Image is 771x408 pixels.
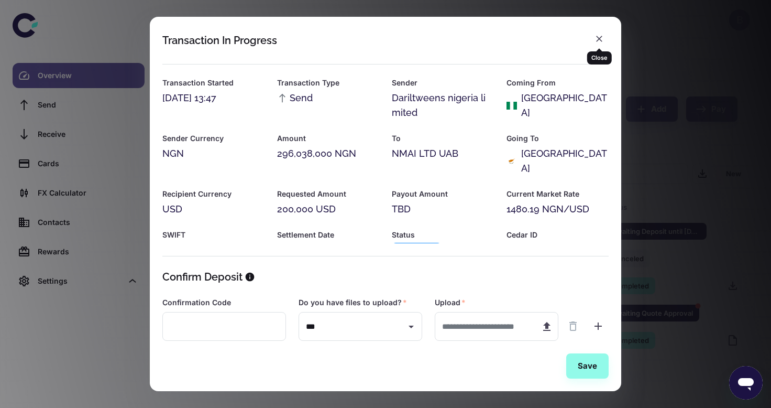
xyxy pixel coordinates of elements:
div: 200,000 USD [277,202,379,217]
label: Do you have files to upload? [299,297,407,308]
label: Upload [435,297,466,308]
h6: Cedar ID [506,229,609,241]
h6: To [392,133,494,144]
h6: Recipient Currency [162,188,265,200]
h6: Coming From [506,77,609,89]
label: Confirmation Code [162,297,231,308]
h6: Sender Currency [162,133,265,144]
h6: Amount [277,133,379,144]
h6: Status [392,229,494,241]
h6: SWIFT [162,229,265,241]
h6: Payout Amount [392,188,494,200]
div: [GEOGRAPHIC_DATA] [521,91,609,120]
span: Send [277,91,313,105]
div: TBD [277,243,379,257]
h6: Requested Amount [277,188,379,200]
button: Open [404,319,418,334]
h6: Transaction Type [277,77,379,89]
div: Dariltweens nigeria limited [392,91,494,120]
div: [GEOGRAPHIC_DATA] [521,146,609,176]
div: USD [162,202,265,217]
h5: Confirm Deposit [162,269,243,285]
iframe: Button to launch messaging window, conversation in progress [729,366,763,400]
h6: Going To [506,133,609,144]
div: 296,038,000 NGN [277,146,379,161]
div: [DATE] 13:47 [162,91,265,105]
div: 1480.19 NGN/USD [506,202,609,217]
div: NMAI LTD UAB [392,146,494,161]
div: 6000103085 [506,243,609,257]
div: [SWIFT_CODE] [162,243,265,257]
h6: Transaction Started [162,77,265,89]
button: Save [566,353,609,379]
div: NGN [162,146,265,161]
div: TBD [392,202,494,217]
div: Close [587,51,612,65]
div: Transaction In Progress [162,34,277,47]
h6: Settlement Date [277,229,379,241]
h6: Current Market Rate [506,188,609,200]
h6: Sender [392,77,494,89]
